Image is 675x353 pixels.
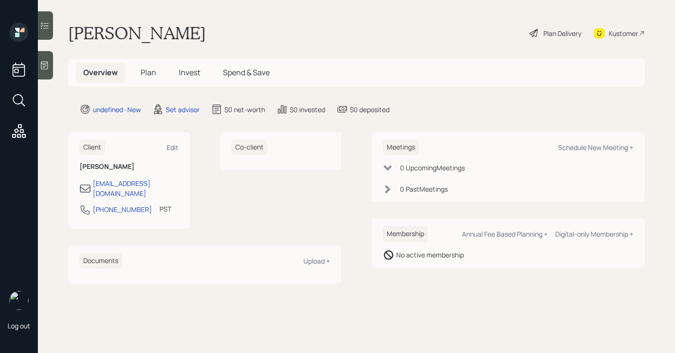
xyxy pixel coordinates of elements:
[400,184,448,194] div: 0 Past Meeting s
[141,67,156,78] span: Plan
[93,204,152,214] div: [PHONE_NUMBER]
[224,105,265,115] div: $0 net-worth
[160,204,171,214] div: PST
[543,28,581,38] div: Plan Delivery
[93,105,141,115] div: undefined · New
[290,105,325,115] div: $0 invested
[83,67,118,78] span: Overview
[68,23,206,44] h1: [PERSON_NAME]
[555,229,633,238] div: Digital-only Membership +
[400,163,465,173] div: 0 Upcoming Meeting s
[383,140,419,155] h6: Meetings
[231,140,267,155] h6: Co-client
[9,291,28,310] img: retirable_logo.png
[166,105,200,115] div: Set advisor
[558,143,633,152] div: Schedule New Meeting +
[383,226,428,242] h6: Membership
[179,67,200,78] span: Invest
[93,178,178,198] div: [EMAIL_ADDRESS][DOMAIN_NAME]
[80,253,122,269] h6: Documents
[609,28,638,38] div: Kustomer
[80,163,178,171] h6: [PERSON_NAME]
[167,143,178,152] div: Edit
[350,105,390,115] div: $0 deposited
[80,140,105,155] h6: Client
[223,67,270,78] span: Spend & Save
[396,250,464,260] div: No active membership
[462,229,548,238] div: Annual Fee Based Planning +
[303,256,330,265] div: Upload +
[8,321,30,330] div: Log out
